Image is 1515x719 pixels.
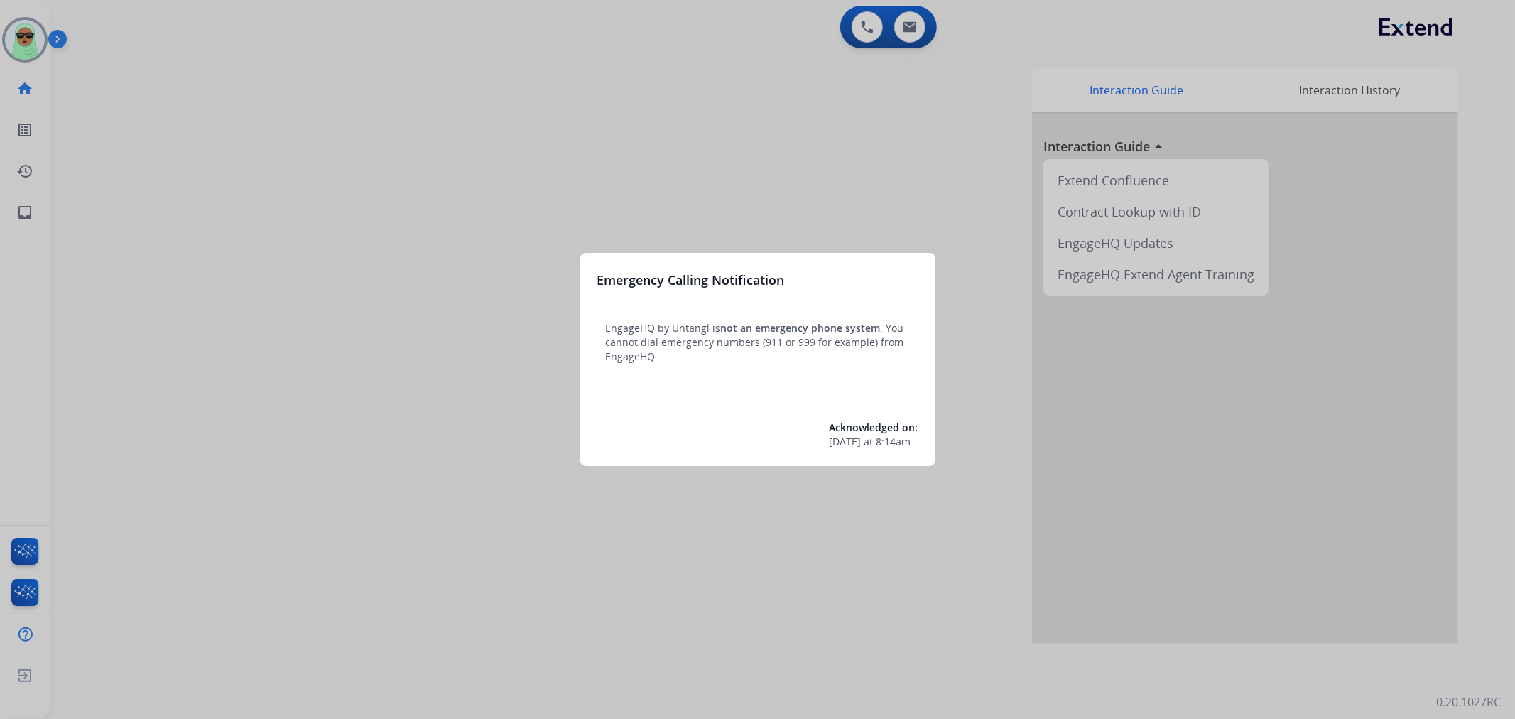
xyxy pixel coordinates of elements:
div: at [830,435,918,449]
span: not an emergency phone system [721,321,881,335]
p: 0.20.1027RC [1436,693,1501,710]
span: 8:14am [876,435,911,449]
span: Acknowledged on: [830,421,918,434]
p: EngageHQ by Untangl is . You cannot dial emergency numbers (911 or 999 for example) from EngageHQ. [606,321,910,364]
span: [DATE] [830,435,862,449]
h3: Emergency Calling Notification [597,270,785,290]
